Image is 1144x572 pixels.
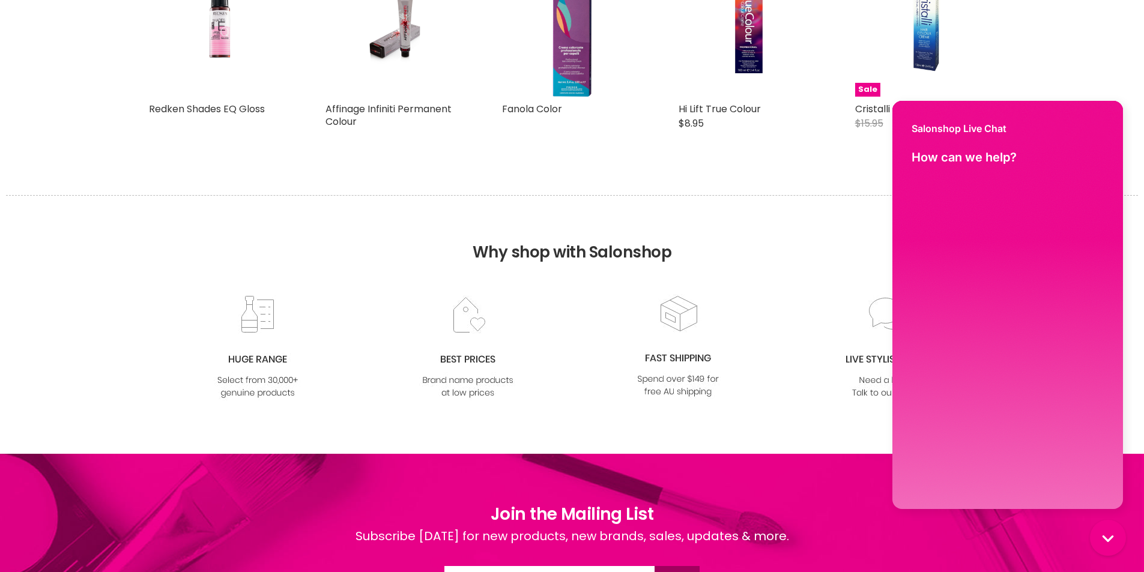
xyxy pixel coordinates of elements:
[1084,516,1132,560] iframe: Gorgias live chat messenger
[840,295,937,400] img: chat_c0a1c8f7-3133-4fc6-855f-7264552747f6.jpg
[356,502,789,527] h1: Join the Mailing List
[679,102,761,116] a: Hi Lift True Colour
[419,295,516,400] img: prices.jpg
[149,102,265,116] a: Redken Shades EQ Gloss
[502,102,562,116] a: Fanola Color
[855,116,883,130] span: $15.95
[679,116,704,130] span: $8.95
[629,294,727,399] img: fast.jpg
[883,95,1132,518] iframe: Gorgias live chat window
[209,295,306,400] img: range2_8cf790d4-220e-469f-917d-a18fed3854b6.jpg
[855,102,980,116] a: Cristalli Hair Colour Cream
[855,83,880,97] span: Sale
[356,527,789,566] div: Subscribe [DATE] for new products, new brands, sales, updates & more.
[325,102,452,128] a: Affinage Infiniti Permanent Colour
[6,195,1138,280] h2: Why shop with Salonshop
